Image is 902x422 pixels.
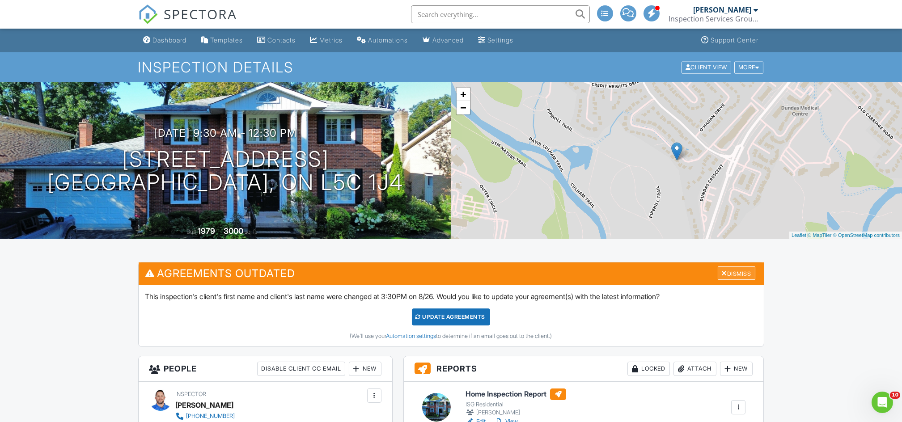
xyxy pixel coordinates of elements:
[139,262,764,284] h3: Agreements Outdated
[466,388,566,417] a: Home Inspection Report ISG Residential [PERSON_NAME]
[140,32,191,49] a: Dashboard
[307,32,347,49] a: Metrics
[145,333,757,340] div: (We'll use your to determine if an email goes out to the client.)
[154,127,297,139] h3: [DATE] 9:30 am - 12:30 pm
[138,4,158,24] img: The Best Home Inspection Software - Spectora
[488,36,514,44] div: Settings
[734,61,763,73] div: More
[176,391,207,397] span: Inspector
[386,333,436,339] a: Automation settings
[176,412,279,421] a: [PHONE_NUMBER]
[890,392,900,399] span: 10
[368,36,408,44] div: Automations
[254,32,300,49] a: Contacts
[808,232,832,238] a: © MapTiler
[164,4,237,23] span: SPECTORA
[47,148,403,195] h1: [STREET_ADDRESS] [GEOGRAPHIC_DATA], ON L5C 1J4
[466,388,566,400] h6: Home Inspection Report
[833,232,900,238] a: © OpenStreetMap contributors
[698,32,762,49] a: Support Center
[694,5,752,14] div: [PERSON_NAME]
[457,101,470,114] a: Zoom out
[404,356,764,382] h3: Reports
[466,408,566,417] div: [PERSON_NAME]
[198,226,215,236] div: 1979
[354,32,412,49] a: Automations (Advanced)
[669,14,758,23] div: Inspection Services Group Inc
[872,392,893,413] iframe: Intercom live chat
[268,36,296,44] div: Contacts
[198,32,247,49] a: Templates
[186,413,235,420] div: [PHONE_NUMBER]
[257,362,345,376] div: Disable Client CC Email
[186,228,196,235] span: Built
[627,362,670,376] div: Locked
[457,88,470,101] a: Zoom in
[245,228,257,235] span: sq. ft.
[176,398,234,412] div: [PERSON_NAME]
[138,59,764,75] h1: Inspection Details
[138,12,237,31] a: SPECTORA
[139,356,392,382] h3: People
[466,401,566,408] div: ISG Residential
[412,308,490,325] div: Update Agreements
[475,32,517,49] a: Settings
[320,36,343,44] div: Metrics
[682,61,731,73] div: Client View
[139,285,764,346] div: This inspection's client's first name and client's last name were changed at 3:30PM on 8/26. Woul...
[349,362,381,376] div: New
[711,36,759,44] div: Support Center
[792,232,806,238] a: Leaflet
[419,32,468,49] a: Advanced
[720,362,753,376] div: New
[718,266,755,280] div: Dismiss
[211,36,243,44] div: Templates
[681,63,733,70] a: Client View
[433,36,464,44] div: Advanced
[224,226,243,236] div: 3000
[789,232,902,239] div: |
[153,36,187,44] div: Dashboard
[411,5,590,23] input: Search everything...
[673,362,716,376] div: Attach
